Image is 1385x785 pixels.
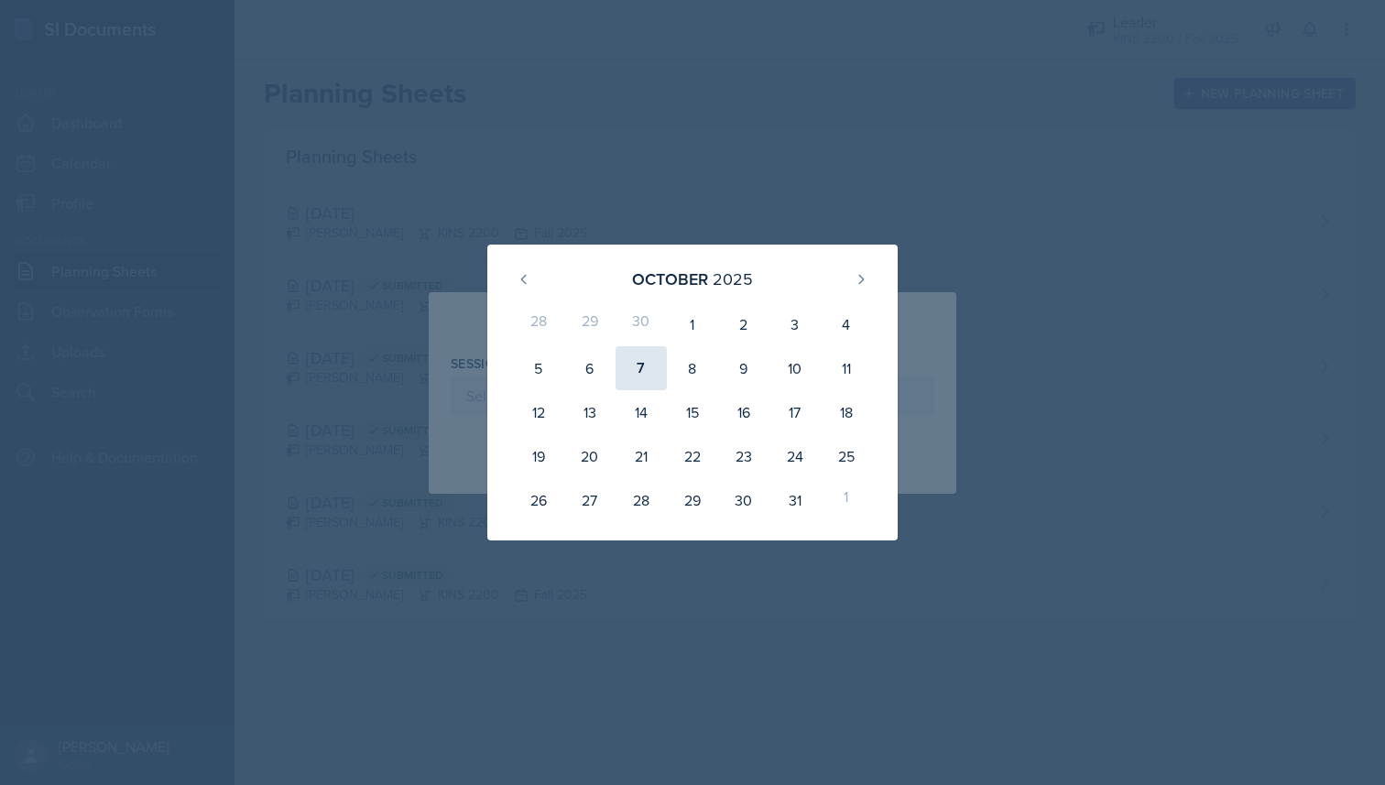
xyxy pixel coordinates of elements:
div: 29 [667,478,718,522]
div: 7 [616,346,667,390]
div: October [632,267,708,291]
div: 1 [667,302,718,346]
div: 21 [616,434,667,478]
div: 19 [513,434,564,478]
div: 17 [769,390,821,434]
div: 13 [564,390,616,434]
div: 23 [718,434,769,478]
div: 18 [821,390,872,434]
div: 30 [616,302,667,346]
div: 2 [718,302,769,346]
div: 28 [616,478,667,522]
div: 11 [821,346,872,390]
div: 1 [821,478,872,522]
div: 30 [718,478,769,522]
div: 28 [513,302,564,346]
div: 29 [564,302,616,346]
div: 26 [513,478,564,522]
div: 8 [667,346,718,390]
div: 31 [769,478,821,522]
div: 15 [667,390,718,434]
div: 4 [821,302,872,346]
div: 20 [564,434,616,478]
div: 3 [769,302,821,346]
div: 22 [667,434,718,478]
div: 5 [513,346,564,390]
div: 25 [821,434,872,478]
div: 24 [769,434,821,478]
div: 16 [718,390,769,434]
div: 12 [513,390,564,434]
div: 6 [564,346,616,390]
div: 2025 [713,267,753,291]
div: 10 [769,346,821,390]
div: 9 [718,346,769,390]
div: 14 [616,390,667,434]
div: 27 [564,478,616,522]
